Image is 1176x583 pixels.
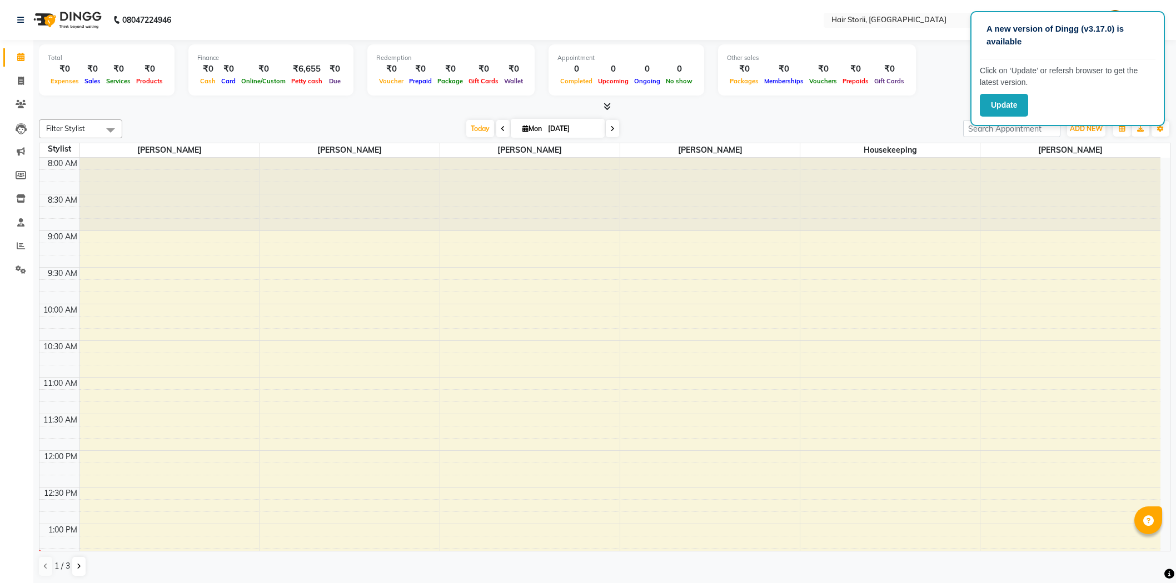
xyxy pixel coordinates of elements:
div: ₹0 [435,63,466,76]
span: Products [133,77,166,85]
iframe: chat widget [1129,539,1165,572]
div: 8:30 AM [46,194,79,206]
span: Filter Stylist [46,124,85,133]
div: 8:00 AM [46,158,79,169]
input: 2025-09-01 [545,120,600,137]
div: 10:00 AM [41,304,79,316]
span: Packages [727,77,761,85]
div: Stylist [39,143,79,155]
div: Appointment [557,53,695,63]
div: Total [48,53,166,63]
span: Upcoming [595,77,631,85]
div: 9:00 AM [46,231,79,243]
span: Mon [520,124,545,133]
span: [PERSON_NAME] [260,143,440,157]
div: 0 [663,63,695,76]
p: A new version of Dingg (v3.17.0) is available [986,23,1149,48]
div: 1:00 PM [46,524,79,536]
div: ₹0 [727,63,761,76]
div: ₹6,655 [288,63,325,76]
div: ₹0 [406,63,435,76]
div: ₹0 [376,63,406,76]
img: Admin [1105,10,1125,29]
div: Finance [197,53,345,63]
div: 0 [557,63,595,76]
div: ₹0 [133,63,166,76]
span: Services [103,77,133,85]
span: Today [466,120,494,137]
div: ₹0 [501,63,526,76]
div: 12:30 PM [42,487,79,499]
span: Online/Custom [238,77,288,85]
div: ₹0 [48,63,82,76]
div: 10:30 AM [41,341,79,353]
div: 12:00 PM [42,451,79,463]
span: Expenses [48,77,82,85]
div: ₹0 [82,63,103,76]
div: ₹0 [325,63,345,76]
div: ₹0 [871,63,907,76]
span: Gift Cards [871,77,907,85]
span: [PERSON_NAME] [440,143,620,157]
div: 0 [595,63,631,76]
button: ADD NEW [1067,121,1105,137]
span: [PERSON_NAME] [80,143,260,157]
span: Sales [82,77,103,85]
div: ₹0 [466,63,501,76]
span: Wallet [501,77,526,85]
img: logo [28,4,104,36]
div: Redemption [376,53,526,63]
input: Search Appointment [963,120,1060,137]
div: ₹0 [218,63,238,76]
span: [PERSON_NAME] [980,143,1160,157]
span: Package [435,77,466,85]
div: 11:00 AM [41,378,79,389]
span: 1 / 3 [54,560,70,572]
button: Update [980,94,1028,117]
span: Prepaids [840,77,871,85]
span: Cash [197,77,218,85]
div: ₹0 [103,63,133,76]
div: ₹0 [840,63,871,76]
div: 0 [631,63,663,76]
span: ADD NEW [1070,124,1103,133]
p: Click on ‘Update’ or refersh browser to get the latest version. [980,65,1155,88]
div: ₹0 [761,63,806,76]
span: Completed [557,77,595,85]
div: 9:30 AM [46,268,79,279]
b: 08047224946 [122,4,171,36]
span: Ongoing [631,77,663,85]
span: Gift Cards [466,77,501,85]
div: ₹0 [806,63,840,76]
div: ₹0 [238,63,288,76]
div: 11:30 AM [41,414,79,426]
span: housekeeping [800,143,980,157]
div: ₹0 [197,63,218,76]
span: Prepaid [406,77,435,85]
span: [PERSON_NAME] [620,143,800,157]
span: Vouchers [806,77,840,85]
span: Petty cash [288,77,325,85]
span: Card [218,77,238,85]
span: No show [663,77,695,85]
span: Due [326,77,343,85]
div: Other sales [727,53,907,63]
span: Memberships [761,77,806,85]
span: Voucher [376,77,406,85]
